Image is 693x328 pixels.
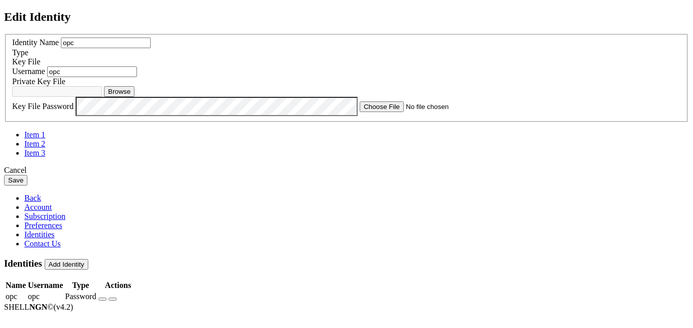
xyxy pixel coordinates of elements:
[12,102,74,111] label: Key File Password
[29,303,48,311] b: NGN
[54,303,74,311] span: 4.2.0
[4,258,689,270] h3: Identities
[12,38,59,47] label: Identity Name
[24,221,62,230] a: Preferences
[98,280,138,290] th: Actions
[24,194,41,202] a: Back
[12,57,41,66] span: Key File
[4,175,27,186] button: Save
[24,212,65,221] a: Subscription
[24,149,45,157] a: Item 3
[4,166,689,175] div: Cancel
[24,230,55,239] a: Identities
[4,10,689,24] h2: Edit Identity
[64,280,96,290] th: Type
[64,291,96,302] td: Password
[5,291,26,302] td: opc
[27,291,63,302] td: opc
[104,86,134,97] button: Browse
[24,130,45,139] a: Item 1
[12,67,45,76] label: Username
[47,66,137,77] input: Login Username
[24,139,45,148] a: Item 2
[45,259,88,270] button: Add Identity
[12,57,681,66] div: Key File
[12,48,28,57] label: Type
[4,303,73,311] span: SHELL ©
[5,280,26,290] th: Name
[24,203,52,211] a: Account
[24,239,61,248] a: Contact Us
[12,77,65,86] label: Private Key File
[27,280,63,290] th: Username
